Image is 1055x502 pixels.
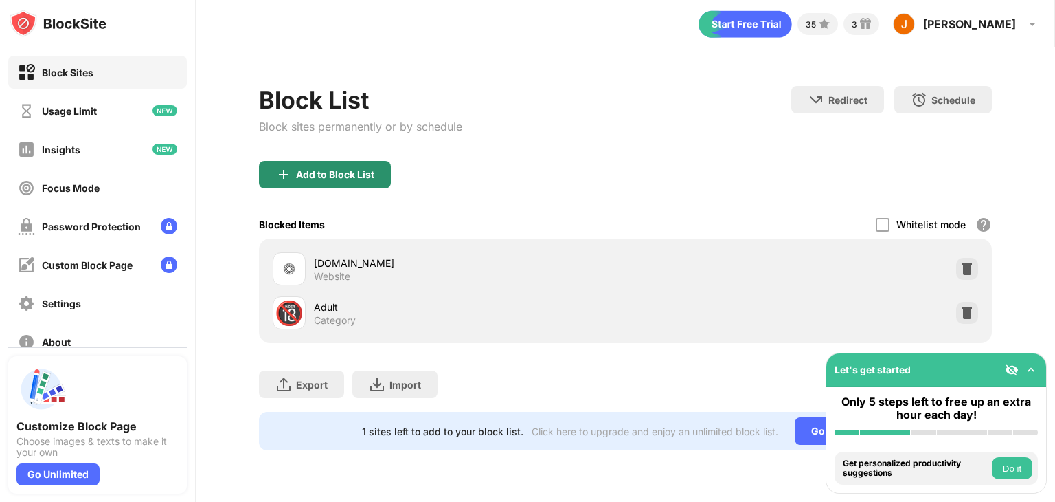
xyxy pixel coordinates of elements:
[42,259,133,271] div: Custom Block Page
[18,102,35,120] img: time-usage-off.svg
[42,336,71,348] div: About
[259,86,462,114] div: Block List
[314,300,625,314] div: Adult
[275,299,304,327] div: 🔞
[10,10,106,37] img: logo-blocksite.svg
[18,218,35,235] img: password-protection-off.svg
[314,314,356,327] div: Category
[389,379,421,391] div: Import
[923,17,1016,31] div: [PERSON_NAME]
[259,219,325,230] div: Blocked Items
[362,426,523,437] div: 1 sites left to add to your block list.
[18,257,35,274] img: customize-block-page-off.svg
[532,426,778,437] div: Click here to upgrade and enjoy an unlimited block list.
[828,94,867,106] div: Redirect
[1005,363,1019,377] img: eye-not-visible.svg
[896,219,966,230] div: Whitelist mode
[843,459,988,479] div: Get personalized productivity suggestions
[152,105,177,116] img: new-icon.svg
[893,13,915,35] img: ACg8ocIEKNCvzsLLfmYbbAkJbz4YJ4DJP-LaI4I9gBrZwPfs010gLg=s96-c
[259,120,462,133] div: Block sites permanently or by schedule
[296,169,374,180] div: Add to Block List
[18,64,35,81] img: block-on.svg
[931,94,975,106] div: Schedule
[296,379,328,391] div: Export
[816,16,832,32] img: points-small.svg
[795,417,889,445] div: Go Unlimited
[42,298,81,309] div: Settings
[806,19,816,30] div: 35
[42,182,100,194] div: Focus Mode
[18,141,35,158] img: insights-off.svg
[835,395,1038,422] div: Only 5 steps left to free up an extra hour each day!
[16,364,66,414] img: push-custom-page.svg
[857,16,874,32] img: reward-small.svg
[42,105,97,117] div: Usage Limit
[152,144,177,155] img: new-icon.svg
[161,257,177,273] img: lock-menu.svg
[992,457,1032,479] button: Do it
[42,67,93,78] div: Block Sites
[314,270,350,283] div: Website
[16,419,179,433] div: Customize Block Page
[161,218,177,234] img: lock-menu.svg
[18,334,35,351] img: about-off.svg
[42,144,80,155] div: Insights
[835,364,911,375] div: Let's get started
[699,10,792,38] div: animation
[16,463,100,485] div: Go Unlimited
[18,295,35,312] img: settings-off.svg
[16,436,179,458] div: Choose images & texts to make it your own
[42,221,141,232] div: Password Protection
[852,19,857,30] div: 3
[1024,363,1038,377] img: omni-setup-toggle.svg
[314,256,625,270] div: [DOMAIN_NAME]
[281,261,297,277] img: favicons
[18,179,35,197] img: focus-off.svg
